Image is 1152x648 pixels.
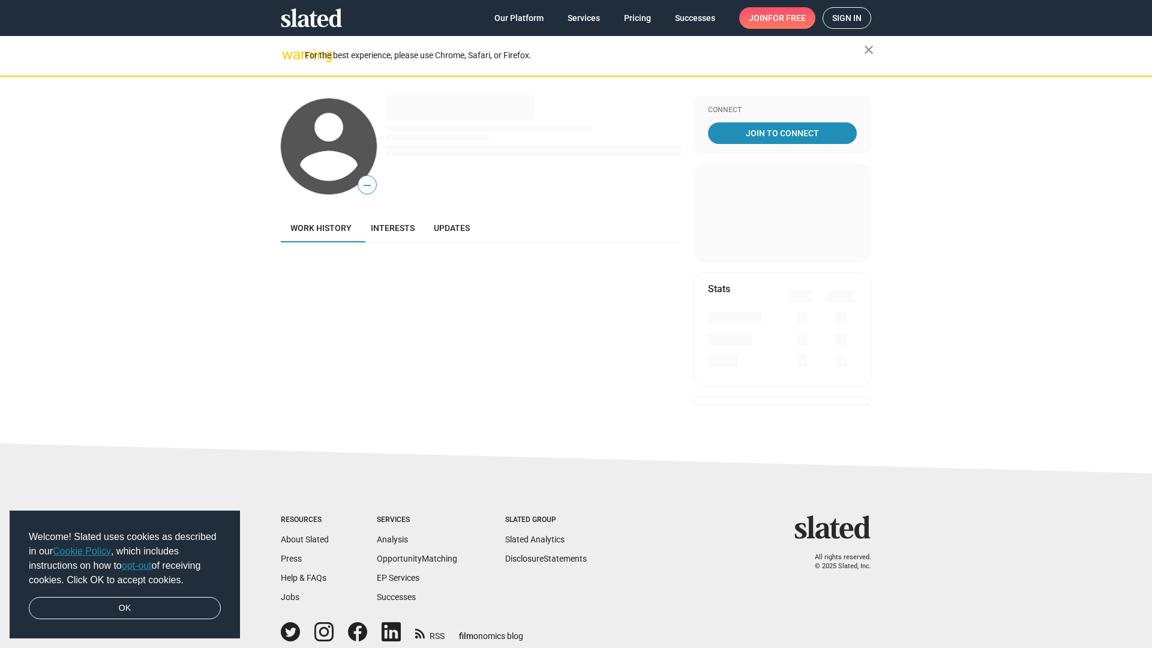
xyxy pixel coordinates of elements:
[281,592,299,602] a: Jobs
[434,223,470,233] span: Updates
[281,214,361,242] a: Work history
[29,530,221,587] span: Welcome! Slated uses cookies as described in our , which includes instructions on how to of recei...
[624,7,651,29] span: Pricing
[10,511,240,639] div: cookieconsent
[494,7,544,29] span: Our Platform
[708,122,857,144] a: Join To Connect
[675,7,715,29] span: Successes
[823,7,871,29] a: Sign in
[568,7,600,29] span: Services
[614,7,661,29] a: Pricing
[377,592,416,602] a: Successes
[505,515,587,525] div: Slated Group
[505,535,565,544] a: Slated Analytics
[53,546,111,556] a: Cookie Policy
[377,535,408,544] a: Analysis
[305,47,864,64] div: For the best experience, please use Chrome, Safari, or Firefox.
[862,43,876,57] mat-icon: close
[358,178,376,193] span: —
[459,631,473,641] span: film
[505,554,587,563] a: DisclosureStatements
[832,8,862,28] span: Sign in
[281,554,302,563] a: Press
[290,223,352,233] span: Work history
[377,573,419,583] a: EP Services
[485,7,553,29] a: Our Platform
[739,7,815,29] a: Joinfor free
[558,7,610,29] a: Services
[459,621,523,642] a: filmonomics blog
[122,560,152,571] a: opt-out
[371,223,415,233] span: Interests
[424,214,479,242] a: Updates
[281,515,329,525] div: Resources
[281,535,329,544] a: About Slated
[708,283,730,295] mat-card-title: Stats
[415,623,445,642] a: RSS
[361,214,424,242] a: Interests
[708,106,857,115] div: Connect
[377,515,457,525] div: Services
[281,573,326,583] a: Help & FAQs
[665,7,725,29] a: Successes
[29,597,221,620] a: dismiss cookie message
[377,554,457,563] a: OpportunityMatching
[282,47,296,62] mat-icon: warning
[768,7,806,29] span: for free
[710,122,854,144] span: Join To Connect
[802,553,871,571] p: All rights reserved. © 2025 Slated, Inc.
[749,7,806,29] span: Join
